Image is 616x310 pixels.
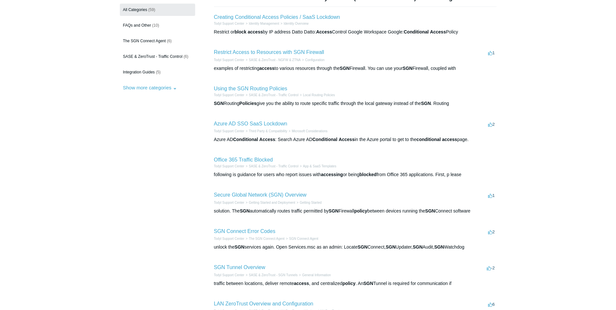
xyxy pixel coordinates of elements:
[244,93,298,97] li: SASE & ZeroTrust - Traffic Control
[244,200,295,205] li: Getting Started and Deployment
[214,101,224,106] em: SGN
[156,70,161,74] span: (5)
[259,66,275,71] em: access
[244,164,298,169] li: SASE & ZeroTrust - Traffic Control
[214,171,497,178] div: following is guidance for users who report issues with or being from Office 365 applications. Fir...
[214,58,245,62] li: Todyl Support Center
[386,244,396,250] em: SGN
[342,281,355,286] em: policy
[244,236,284,241] li: The SGN Connect Agent
[249,22,279,25] a: Identity Management
[303,93,335,97] a: Local Routing Policies
[294,281,309,286] em: access
[359,172,377,177] em: blocked
[488,193,495,198] span: 1
[152,23,159,28] span: (10)
[284,236,318,241] li: SGN Connect Agent
[183,54,188,59] span: (6)
[214,164,245,169] li: Todyl Support Center
[321,172,343,177] em: accessing
[488,302,495,307] span: 6
[244,21,279,26] li: Identity Management
[413,244,422,250] em: SGN
[214,21,245,26] li: Todyl Support Center
[303,164,336,168] a: App & SaaS Templates
[305,58,324,62] a: Configuration
[354,208,367,213] em: policy
[292,129,328,133] a: Microsoft Considerations
[300,201,321,204] a: Getting Started
[120,35,195,47] a: The SGN Connect Agent (6)
[249,58,301,62] a: SASE & ZeroTrust - NGFW & ZTNA
[244,129,287,134] li: Third Party & Compatibility
[302,273,331,277] a: General Information
[123,23,151,28] span: FAQs and Other
[214,265,265,270] a: SGN Tunnel Overview
[214,93,245,97] a: Todyl Support Center
[214,237,245,240] a: Todyl Support Center
[259,137,275,142] em: Access
[284,22,309,25] a: Identity Overview
[249,201,295,204] a: Getting Started and Deployment
[298,93,335,97] li: Local Routing Policies
[430,29,446,34] em: Access
[403,66,412,71] em: SGN
[234,29,246,34] em: block
[214,86,287,91] a: Using the SGN Routing Policies
[214,208,497,214] div: solution. The automatically routes traffic permitted by Firewall between devices running the Conn...
[425,208,435,213] em: SGN
[358,244,367,250] em: SGN
[123,7,147,12] span: All Categories
[120,66,195,78] a: Integration Guides (5)
[487,265,495,270] span: -2
[434,244,444,250] em: SGN
[214,280,497,287] div: traffic between locations, deliver remote , and centralized . An Tunnel is required for communica...
[214,157,273,162] a: Office 365 Traffic Blocked
[214,58,245,62] a: Todyl Support Center
[123,54,182,59] span: SASE & ZeroTrust - Traffic Control
[404,29,429,34] em: Conditional
[120,82,180,94] button: Show more categories
[214,164,245,168] a: Todyl Support Center
[167,39,172,43] span: (6)
[214,192,307,198] a: Secure Global Network (SGN) Overview
[249,129,287,133] a: Third Party & Compatibility
[234,244,244,250] em: SGN
[214,201,245,204] a: Todyl Support Center
[120,4,195,16] a: All Categories (59)
[120,50,195,63] a: SASE & ZeroTrust - Traffic Control (6)
[233,137,258,142] em: Conditional
[148,7,155,12] span: (59)
[340,66,349,71] em: SGN
[120,19,195,32] a: FAQs and Other (10)
[249,93,298,97] a: SASE & ZeroTrust - Traffic Control
[214,228,275,234] a: SGN Connect Error Codes
[249,164,298,168] a: SASE & ZeroTrust - Traffic Control
[214,136,497,143] div: Azure AD : Search Azure AD in the Azure portal to get to the page.
[421,101,431,106] em: SGN
[298,273,331,278] li: General Information
[488,122,495,127] span: 2
[214,121,287,126] a: Azure AD SSO SaaS Lockdown
[244,273,297,278] li: SASE & ZeroTrust - SGN Tunnels
[249,273,297,277] a: SASE & ZeroTrust - SGN Tunnels
[249,237,284,240] a: The SGN Connect Agent
[214,200,245,205] li: Todyl Support Center
[214,301,313,306] a: LAN ZeroTrust Overview and Configuration
[214,29,497,35] div: Restrict or by IP address Datto Datto: Control Google Workspace Google: Policy
[279,21,309,26] li: Identity Overview
[298,164,336,169] li: App & SaaS Templates
[329,208,338,213] em: SGN
[316,29,332,34] em: Access
[295,200,321,205] li: Getting Started
[214,129,245,133] a: Todyl Support Center
[363,281,373,286] em: SGN
[442,137,457,142] em: access
[488,229,495,234] span: 2
[301,58,324,62] li: Configuration
[214,273,245,277] a: Todyl Support Center
[239,101,257,106] em: Policies
[214,100,497,107] div: Routing give you the ability to route specific traffic through the local gateway instead of the ....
